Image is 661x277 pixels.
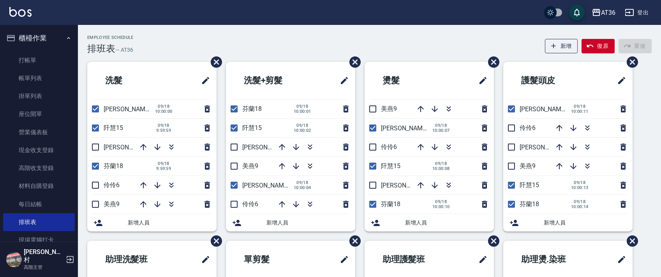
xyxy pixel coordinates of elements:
span: 09/18 [294,104,311,109]
span: 刪除班表 [482,51,501,74]
h2: 助理洗髮班 [93,245,178,273]
h6: — AT36 [115,46,133,54]
span: 新增人員 [405,219,488,227]
span: [PERSON_NAME]11 [104,144,157,151]
span: 10:00:04 [294,185,311,190]
button: AT36 [589,5,619,21]
span: 10:00:11 [571,109,589,114]
h5: [PERSON_NAME]村 [24,248,63,264]
span: 10:00:13 [571,185,589,190]
span: [PERSON_NAME]16 [520,105,573,113]
span: 芬蘭18 [104,162,123,170]
h2: Employee Schedule [87,35,134,40]
button: 新增 [545,39,578,53]
span: [PERSON_NAME]16 [381,124,435,132]
span: 09/18 [571,180,589,185]
a: 高階收支登錄 [3,159,75,177]
span: 09/18 [571,199,589,204]
span: 修改班表的標題 [474,71,488,90]
span: 美燕9 [104,200,120,208]
a: 打帳單 [3,51,75,69]
span: 芬蘭18 [520,200,539,208]
span: 修改班表的標題 [612,250,626,269]
img: Person [6,252,22,267]
span: 09/18 [155,104,173,109]
span: 伶伶6 [242,200,258,208]
div: 新增人員 [226,214,355,231]
span: 修改班表的標題 [335,71,349,90]
button: save [569,5,585,20]
span: 10:00:07 [432,128,450,133]
a: 材料自購登錄 [3,177,75,195]
span: [PERSON_NAME]16 [104,105,157,113]
span: 阡慧15 [381,162,400,170]
img: Logo [9,7,32,17]
span: 修改班表的標題 [196,71,210,90]
span: 伶伶6 [381,143,397,151]
button: 櫃檯作業 [3,28,75,48]
span: 修改班表的標題 [612,71,626,90]
span: 10:00:14 [571,204,589,209]
span: 09/18 [294,123,311,128]
span: 刪除班表 [205,51,223,74]
span: 新增人員 [128,219,210,227]
p: 高階主管 [24,264,63,271]
a: 座位開單 [3,105,75,123]
span: 阡慧15 [242,124,262,131]
span: 9:59:59 [155,128,172,133]
span: 刪除班表 [621,51,639,74]
span: 10:00:08 [432,166,450,171]
a: 現金收支登錄 [3,141,75,159]
button: 登出 [622,5,652,20]
span: 10:00:02 [294,128,311,133]
span: 刪除班表 [344,230,362,252]
div: AT36 [601,8,615,18]
div: 新增人員 [87,214,217,231]
a: 排班表 [3,213,75,231]
span: 09/18 [432,199,450,204]
span: 美燕9 [520,162,536,170]
span: 阡慧15 [520,181,539,189]
h2: 單剪髮 [232,245,308,273]
button: 復原 [582,39,615,53]
span: 修改班表的標題 [335,250,349,269]
h2: 燙髮 [371,67,442,95]
a: 現場電腦打卡 [3,231,75,249]
span: [PERSON_NAME]11 [381,182,435,189]
span: 新增人員 [266,219,349,227]
span: [PERSON_NAME]11 [242,144,296,151]
span: 芬蘭18 [242,105,262,112]
span: 09/18 [155,161,172,166]
a: 帳單列表 [3,69,75,87]
span: 美燕9 [242,162,258,170]
h2: 助理護髮班 [371,245,455,273]
span: 10:00:10 [432,204,450,209]
span: 刪除班表 [344,51,362,74]
a: 每日結帳 [3,195,75,213]
span: 09/18 [432,123,450,128]
span: 09/18 [571,104,589,109]
h2: 洗髮 [93,67,165,95]
span: 新增人員 [544,219,626,227]
a: 營業儀表板 [3,123,75,141]
span: 刪除班表 [205,230,223,252]
h2: 助理燙.染班 [509,245,595,273]
span: 伶伶6 [520,124,536,131]
span: 刪除班表 [482,230,501,252]
span: 芬蘭18 [381,200,400,208]
span: 刪除班表 [621,230,639,252]
span: [PERSON_NAME]11 [520,144,573,151]
span: 阡慧15 [104,124,123,131]
div: 新增人員 [365,214,494,231]
div: 新增人員 [503,214,633,231]
span: 伶伶6 [104,181,120,189]
span: 美燕9 [381,105,397,112]
span: 09/18 [155,123,172,128]
h3: 排班表 [87,43,115,54]
span: 10:00:01 [294,109,311,114]
span: [PERSON_NAME]16 [242,182,296,189]
span: 9:59:59 [155,166,172,171]
a: 掛單列表 [3,87,75,105]
span: 09/18 [432,161,450,166]
span: 09/18 [294,180,311,185]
